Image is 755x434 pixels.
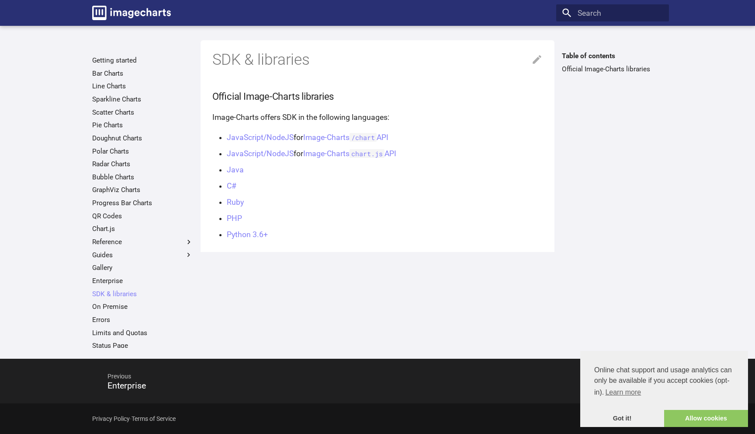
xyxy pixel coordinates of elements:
a: JavaScript/NodeJS [227,133,294,142]
a: Progress Bar Charts [92,199,193,207]
code: /chart [350,133,377,142]
a: Enterprise [92,276,193,285]
a: Sparkline Charts [92,95,193,104]
nav: Table of contents [556,52,668,73]
a: Doughnut Charts [92,134,193,143]
a: Errors [92,315,193,324]
a: Bubble Charts [92,173,193,182]
a: Polar Charts [92,147,193,156]
a: Line Charts [92,82,193,91]
li: for [227,147,543,160]
a: Gallery [92,263,193,272]
a: Official Image-Charts libraries [562,65,663,73]
a: Ruby [227,198,244,206]
img: logo [92,6,171,20]
span: Previous [98,365,366,388]
span: Enterprise [107,381,146,391]
a: QR Codes [92,212,193,220]
a: Status Page [92,341,193,350]
a: GraphViz Charts [92,185,193,194]
div: cookieconsent [580,351,748,427]
h3: Official Image-Charts libraries [212,89,543,104]
a: C# [227,182,236,190]
div: - [92,410,176,427]
p: Image-Charts offers SDK in the following languages: [212,111,543,123]
a: Bar Charts [92,69,193,78]
a: Limits and Quotas [92,329,193,337]
a: PHP [227,214,242,223]
a: Image-Chartschart.jsAPI [303,149,397,158]
a: Terms of Service [132,415,176,422]
a: Scatter Charts [92,108,193,117]
a: JavaScript/NodeJS [227,149,294,158]
a: dismiss cookie message [580,410,664,427]
input: Search [556,4,668,22]
a: Java [227,165,244,174]
a: Chart.js [92,224,193,233]
a: Python 3.6+ [227,230,268,239]
a: allow cookies [664,410,748,427]
a: On Premise [92,302,193,311]
span: Next [377,365,646,388]
h1: SDK & libraries [212,50,543,70]
code: chart.js [350,149,385,158]
a: Getting started [92,56,193,65]
li: for [227,131,543,143]
a: PreviousEnterprise [86,361,377,401]
a: Pie Charts [92,121,193,129]
a: Image-Charts/chartAPI [303,133,389,142]
a: NextOn Premise [377,361,669,401]
a: Radar Charts [92,160,193,168]
span: Online chat support and usage analytics can only be available if you accept cookies (opt-in). [594,365,734,399]
a: SDK & libraries [92,290,193,298]
label: Reference [92,238,193,246]
a: Image-Charts documentation [88,2,175,24]
label: Guides [92,251,193,259]
a: Privacy Policy [92,415,130,422]
a: learn more about cookies [604,386,642,399]
label: Table of contents [556,52,668,60]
